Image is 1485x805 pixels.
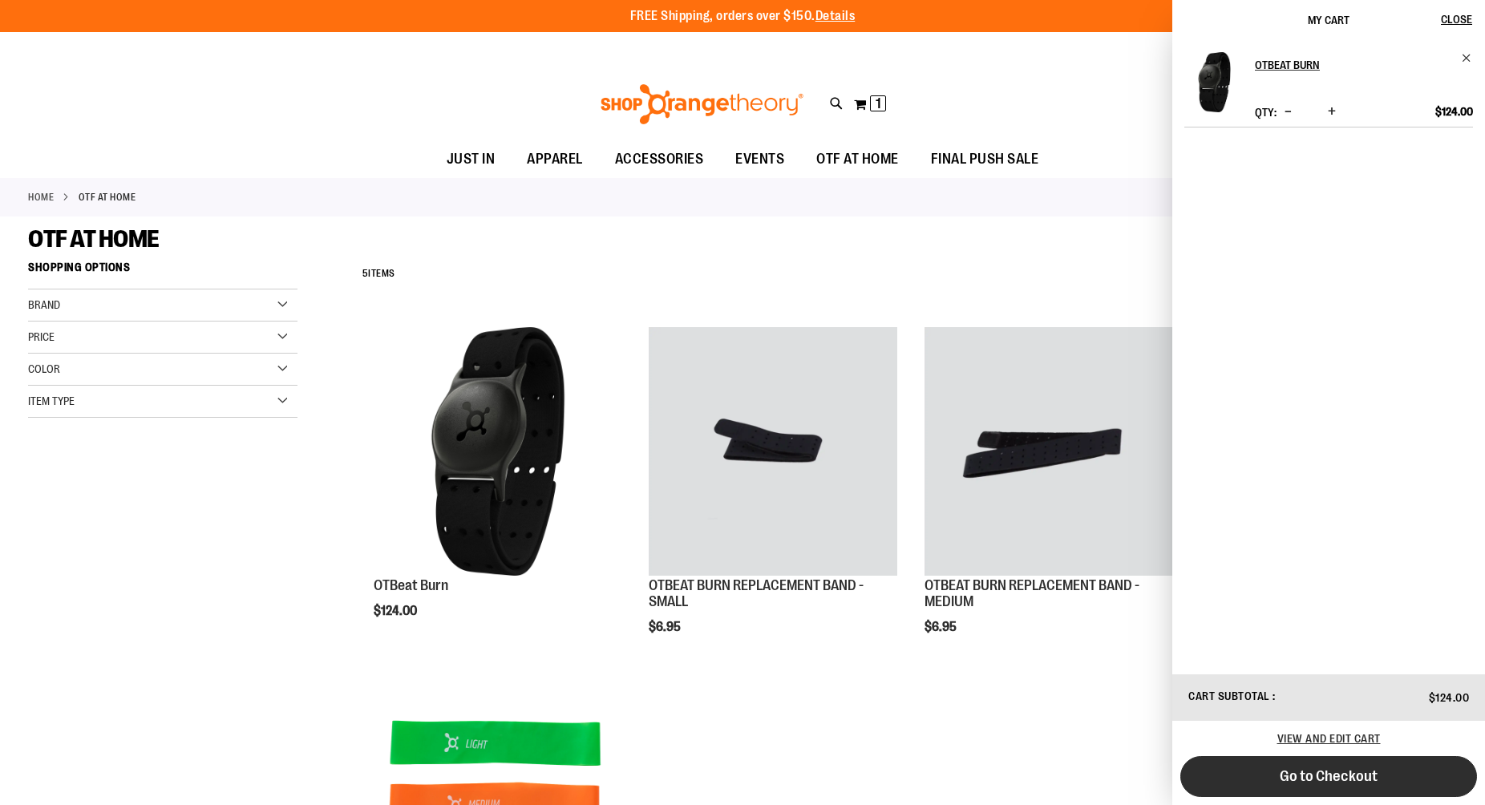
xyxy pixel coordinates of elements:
[1255,52,1473,78] a: OTBeat Burn
[1441,13,1472,26] span: Close
[1461,52,1473,64] a: Remove item
[1184,52,1244,112] img: OTBeat Burn
[447,141,496,177] span: JUST IN
[630,7,856,26] p: FREE Shipping, orders over $150.
[28,225,160,253] span: OTF AT HOME
[28,253,297,289] strong: Shopping Options
[28,330,55,343] span: Price
[511,141,599,178] a: APPAREL
[931,141,1039,177] span: FINAL PUSH SALE
[1180,756,1477,797] button: Go to Checkout
[374,604,419,618] span: $124.00
[719,141,800,178] a: EVENTS
[615,141,704,177] span: ACCESSORIES
[641,319,905,675] div: product
[915,141,1055,178] a: FINAL PUSH SALE
[366,319,630,659] div: product
[1277,732,1381,745] a: View and edit cart
[1184,52,1244,123] a: OTBeat Burn
[1184,52,1473,127] li: Product
[816,141,899,177] span: OTF AT HOME
[28,394,75,407] span: Item Type
[649,327,897,576] img: OTBEAT BURN REPLACEMENT BAND - SMALL
[649,327,897,578] a: OTBEAT BURN REPLACEMENT BAND - SMALL
[527,141,583,177] span: APPAREL
[925,577,1139,609] a: OTBEAT BURN REPLACEMENT BAND - MEDIUM
[649,620,683,634] span: $6.95
[815,9,856,23] a: Details
[1435,104,1473,119] span: $124.00
[362,261,395,286] h2: Items
[1324,104,1340,120] button: Increase product quantity
[925,620,959,634] span: $6.95
[79,190,136,204] strong: OTF AT HOME
[649,577,864,609] a: OTBEAT BURN REPLACEMENT BAND - SMALL
[735,141,784,177] span: EVENTS
[1280,767,1378,785] span: Go to Checkout
[374,577,448,593] a: OTBeat Burn
[431,141,512,178] a: JUST IN
[1429,691,1470,704] span: $124.00
[876,95,881,111] span: 1
[916,319,1181,675] div: product
[374,327,622,578] a: Main view of OTBeat Burn 6.0-C
[598,84,806,124] img: Shop Orangetheory
[925,327,1173,578] a: OTBEAT BURN REPLACEMENT BAND - MEDIUM
[1188,690,1270,702] span: Cart Subtotal
[800,141,915,177] a: OTF AT HOME
[1255,52,1451,78] h2: OTBeat Burn
[28,298,60,311] span: Brand
[28,190,54,204] a: Home
[925,327,1173,576] img: OTBEAT BURN REPLACEMENT BAND - MEDIUM
[362,268,369,279] span: 5
[1308,14,1349,26] span: My Cart
[28,362,60,375] span: Color
[1255,106,1277,119] label: Qty
[1281,104,1296,120] button: Decrease product quantity
[599,141,720,178] a: ACCESSORIES
[374,327,622,576] img: Main view of OTBeat Burn 6.0-C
